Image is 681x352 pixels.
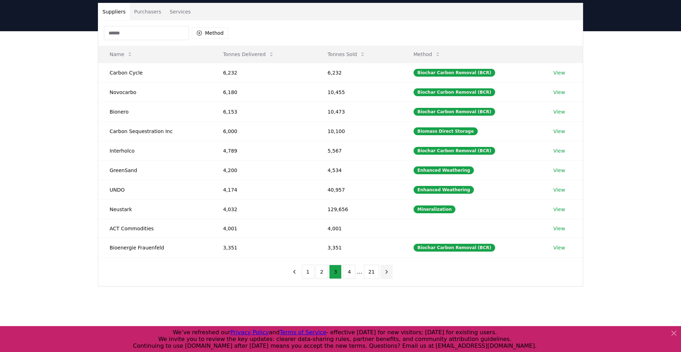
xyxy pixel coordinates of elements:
[343,265,355,279] button: 4
[553,108,565,115] a: View
[316,121,402,141] td: 10,100
[302,265,314,279] button: 1
[316,238,402,257] td: 3,351
[553,186,565,193] a: View
[414,166,474,174] div: Enhanced Weathering
[414,205,456,213] div: Mineralization
[553,206,565,213] a: View
[212,82,316,102] td: 6,180
[316,82,402,102] td: 10,455
[414,69,495,77] div: Biochar Carbon Removal (BCR)
[212,199,316,219] td: 4,032
[98,63,212,82] td: Carbon Cycle
[316,102,402,121] td: 10,473
[553,69,565,76] a: View
[414,127,478,135] div: Biomass Direct Storage
[98,180,212,199] td: UNDO
[414,147,495,155] div: Biochar Carbon Removal (BCR)
[98,219,212,238] td: ACT Commodities
[212,141,316,160] td: 4,789
[553,225,565,232] a: View
[322,47,371,61] button: Tonnes Sold
[98,199,212,219] td: Neustark
[316,141,402,160] td: 5,567
[316,265,328,279] button: 2
[364,265,380,279] button: 21
[98,141,212,160] td: Interholco
[316,160,402,180] td: 4,534
[414,186,474,194] div: Enhanced Weathering
[553,244,565,251] a: View
[98,82,212,102] td: Novocarbo
[212,219,316,238] td: 4,001
[212,160,316,180] td: 4,200
[414,88,495,96] div: Biochar Carbon Removal (BCR)
[130,3,166,20] button: Purchasers
[553,147,565,154] a: View
[553,167,565,174] a: View
[553,89,565,96] a: View
[212,102,316,121] td: 6,153
[381,265,393,279] button: next page
[212,63,316,82] td: 6,232
[316,180,402,199] td: 40,957
[166,3,195,20] button: Services
[98,160,212,180] td: GreenSand
[98,238,212,257] td: Bioenergie Frauenfeld
[192,27,228,39] button: Method
[316,219,402,238] td: 4,001
[357,268,362,276] li: ...
[329,265,342,279] button: 3
[98,3,130,20] button: Suppliers
[217,47,280,61] button: Tonnes Delivered
[414,108,495,116] div: Biochar Carbon Removal (BCR)
[408,47,447,61] button: Method
[316,199,402,219] td: 129,656
[212,180,316,199] td: 4,174
[212,238,316,257] td: 3,351
[98,102,212,121] td: Bionero
[104,47,138,61] button: Name
[553,128,565,135] a: View
[316,63,402,82] td: 6,232
[98,121,212,141] td: Carbon Sequestration Inc
[212,121,316,141] td: 6,000
[414,244,495,252] div: Biochar Carbon Removal (BCR)
[288,265,300,279] button: previous page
